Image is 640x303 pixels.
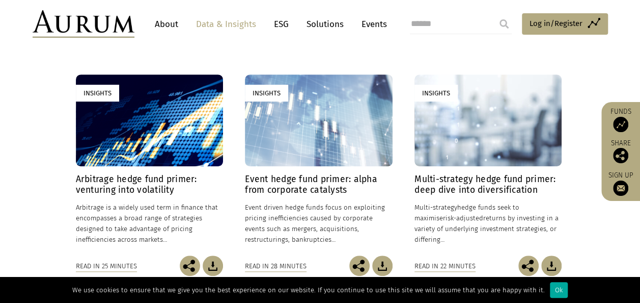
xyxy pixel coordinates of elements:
div: Ok [550,282,568,298]
span: Multi-strategy [414,204,457,211]
a: Sign up [606,171,635,196]
div: Read in 25 minutes [76,261,137,272]
img: Download Article [541,256,562,276]
img: Share this post [180,256,200,276]
img: Share this post [613,148,628,163]
a: Events [356,15,387,34]
h4: Arbitrage hedge fund primer: venturing into volatility [76,174,223,195]
h4: Multi-strategy hedge fund primer: deep dive into diversification [414,174,562,195]
div: Read in 22 minutes [414,261,476,272]
span: Log in/Register [530,17,582,30]
a: Insights Arbitrage hedge fund primer: venturing into volatility Arbitrage is a widely used term i... [76,74,223,256]
img: Download Article [372,256,393,276]
span: risk-adjusted [443,214,483,222]
div: Insights [414,85,458,102]
img: Share this post [518,256,539,276]
h4: Event hedge fund primer: alpha from corporate catalysts [245,174,392,195]
p: hedge funds seek to maximise returns by investing in a variety of underlying investment strategie... [414,202,562,245]
a: Insights Event hedge fund primer: alpha from corporate catalysts Event driven hedge funds focus o... [245,74,392,256]
img: Access Funds [613,117,628,132]
a: Data & Insights [191,15,261,34]
a: Funds [606,107,635,132]
img: Aurum [33,10,134,38]
div: Read in 28 minutes [245,261,307,272]
div: Insights [245,85,288,102]
a: Log in/Register [522,13,608,35]
img: Share this post [349,256,370,276]
a: About [150,15,183,34]
img: Sign up to our newsletter [613,181,628,196]
p: Arbitrage is a widely used term in finance that encompasses a broad range of strategies designed ... [76,202,223,245]
div: Insights [76,85,119,102]
input: Submit [494,14,514,34]
a: Solutions [301,15,349,34]
a: Insights Multi-strategy hedge fund primer: deep dive into diversification Multi-strategyhedge fun... [414,74,562,256]
img: Download Article [203,256,223,276]
a: ESG [269,15,294,34]
p: Event driven hedge funds focus on exploiting pricing inefficiencies caused by corporate events su... [245,202,392,245]
div: Share [606,140,635,163]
